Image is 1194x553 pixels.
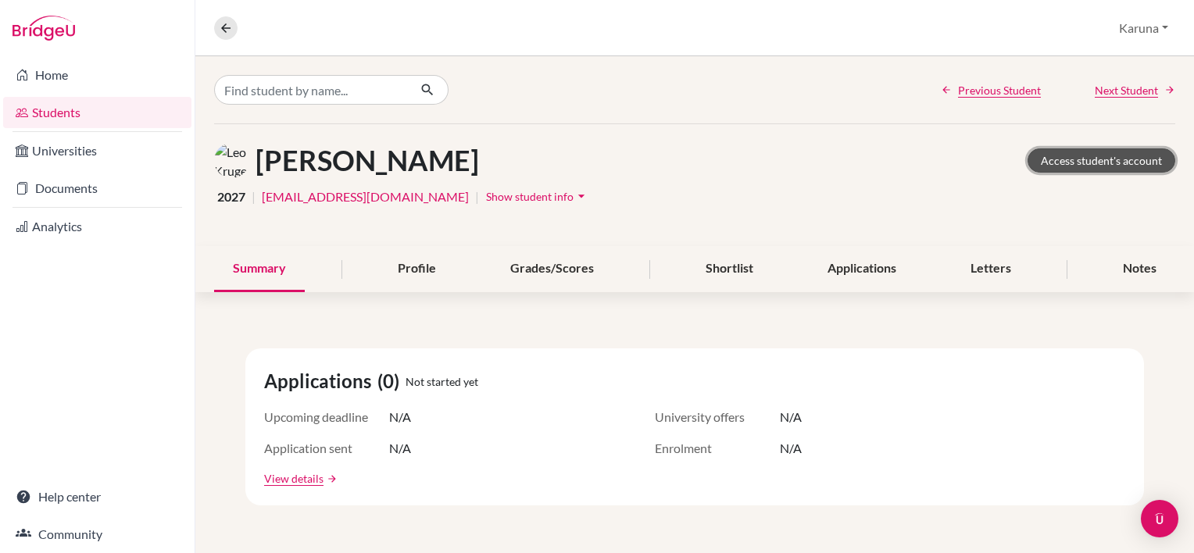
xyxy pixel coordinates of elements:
span: N/A [780,408,802,426]
span: Previous Student [958,82,1041,98]
button: Karuna [1112,13,1175,43]
span: N/A [389,408,411,426]
a: Community [3,519,191,550]
span: N/A [389,439,411,458]
span: Not started yet [406,373,478,390]
span: Upcoming deadline [264,408,389,426]
span: Application sent [264,439,389,458]
div: Shortlist [687,246,772,292]
span: (0) [377,367,406,395]
a: Universities [3,135,191,166]
a: Previous Student [941,82,1041,98]
img: Bridge-U [13,16,75,41]
a: Access student's account [1028,148,1175,173]
span: Next Student [1095,82,1158,98]
span: 2027 [217,187,245,206]
a: View details [264,470,324,487]
a: arrow_forward [324,473,338,484]
img: Leo Kruger's avatar [214,143,249,178]
div: Open Intercom Messenger [1141,500,1178,537]
span: Show student info [486,190,574,203]
a: [EMAIL_ADDRESS][DOMAIN_NAME] [262,187,469,206]
span: N/A [780,439,802,458]
span: Enrolment [655,439,780,458]
span: Applications [264,367,377,395]
div: Profile [379,246,455,292]
span: | [475,187,479,206]
h1: [PERSON_NAME] [256,144,479,177]
a: Home [3,59,191,91]
a: Analytics [3,211,191,242]
span: University offers [655,408,780,426]
a: Help center [3,481,191,512]
input: Find student by name... [214,75,408,105]
i: arrow_drop_down [574,188,589,204]
div: Letters [952,246,1030,292]
a: Next Student [1095,82,1175,98]
div: Notes [1104,246,1175,292]
div: Summary [214,246,305,292]
span: | [252,187,256,206]
div: Applications [809,246,915,292]
a: Students [3,97,191,128]
div: Grades/Scores [492,246,613,292]
a: Documents [3,173,191,204]
button: Show student infoarrow_drop_down [485,184,590,209]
